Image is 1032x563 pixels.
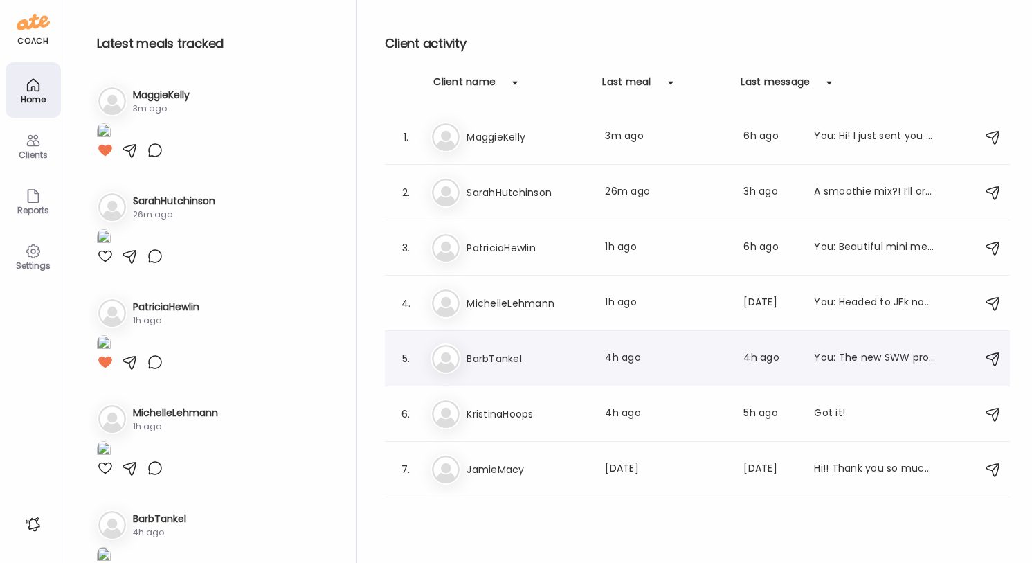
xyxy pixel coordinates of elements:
div: Clients [8,150,58,159]
div: 2. [397,184,414,201]
img: images%2FnR0t7EISuYYMJDOB54ce2c9HOZI3%2FINXEKWS9jVHVuSphAFio%2Fuab7fzrkM93HadfX0HlN_1080 [97,123,111,142]
div: You: Beautiful mini meal!!! [814,240,936,256]
div: 7. [397,461,414,478]
h3: SarahHutchinson [133,194,215,208]
div: 4. [397,295,414,312]
h2: Client activity [385,33,1010,54]
img: ate [17,11,50,33]
h2: Latest meals tracked [97,33,334,54]
img: bg-avatar-default.svg [98,299,126,327]
img: bg-avatar-default.svg [432,123,460,151]
div: Last message [741,75,810,97]
img: bg-avatar-default.svg [432,289,460,317]
h3: PatriciaHewlin [467,240,588,256]
div: 5. [397,350,414,367]
div: 1. [397,129,414,145]
h3: MaggieKelly [467,129,588,145]
h3: MichelleLehmann [467,295,588,312]
img: bg-avatar-default.svg [98,193,126,221]
div: Settings [8,261,58,270]
div: You: Hi! I just sent you your protocol and goal sheets. Please let me know if you have any questi... [814,129,936,145]
img: bg-avatar-default.svg [432,456,460,483]
div: 3. [397,240,414,256]
div: Hi!! Thank you so much:) I am doing great. My kids start back at school [DATE] already. The summe... [814,461,936,478]
div: 3m ago [605,129,727,145]
div: 6h ago [743,129,797,145]
div: 5h ago [743,406,797,422]
h3: SarahHutchinson [467,184,588,201]
div: 1h ago [605,240,727,256]
h3: PatriciaHewlin [133,300,199,314]
div: [DATE] [605,461,727,478]
div: 1h ago [133,420,218,433]
h3: BarbTankel [467,350,588,367]
img: bg-avatar-default.svg [432,400,460,428]
div: [DATE] [743,295,797,312]
div: 26m ago [133,208,215,221]
div: Client name [433,75,496,97]
div: Home [8,95,58,104]
div: 1h ago [605,295,727,312]
div: Got it! [814,406,936,422]
h3: MichelleLehmann [133,406,218,420]
img: bg-avatar-default.svg [432,345,460,373]
div: 6. [397,406,414,422]
h3: JamieMacy [467,461,588,478]
img: images%2FuGs4GHY6P2h9D2gO3yt7zJo8fKt1%2FyWlDUcbaMgaqOPhH1SsA%2FeD0EqwJyc1srDOUafrKt_1080 [97,441,111,460]
div: 3h ago [743,184,797,201]
div: 4h ago [605,350,727,367]
div: A smoothie mix?! I’ll order and try! [814,184,936,201]
div: 26m ago [605,184,727,201]
h3: KristinaHoops [467,406,588,422]
h3: MaggieKelly [133,88,190,102]
div: 6h ago [743,240,797,256]
h3: BarbTankel [133,512,186,526]
div: You: The new SWW protein powder is here!!! Click [URL][DOMAIN_NAME] go view and receive a discount! [814,350,936,367]
div: 4h ago [605,406,727,422]
img: bg-avatar-default.svg [432,179,460,206]
div: coach [17,35,48,47]
div: 4h ago [743,350,797,367]
div: 4h ago [133,526,186,539]
div: 3m ago [133,102,190,115]
img: bg-avatar-default.svg [432,234,460,262]
div: 1h ago [133,314,199,327]
div: Reports [8,206,58,215]
div: Last meal [602,75,651,97]
div: You: Headed to JFk now! 😂 [814,295,936,312]
img: images%2FPmm2PXbGH0Z5JiI7kyACT0OViMx2%2Fkt6s4sN0dTlB2tDEoyjL%2FdKRcuOMD8H3sNB6Hymvm_1080 [97,229,111,248]
img: bg-avatar-default.svg [98,87,126,115]
img: bg-avatar-default.svg [98,405,126,433]
div: [DATE] [743,461,797,478]
img: images%2FmZqu9VpagTe18dCbHwWVMLxYdAy2%2FkyAnvcjNE2TIMBg4aoxB%2F9JvvMs8Fkw97bHGStRCX_1080 [97,335,111,354]
img: bg-avatar-default.svg [98,511,126,539]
